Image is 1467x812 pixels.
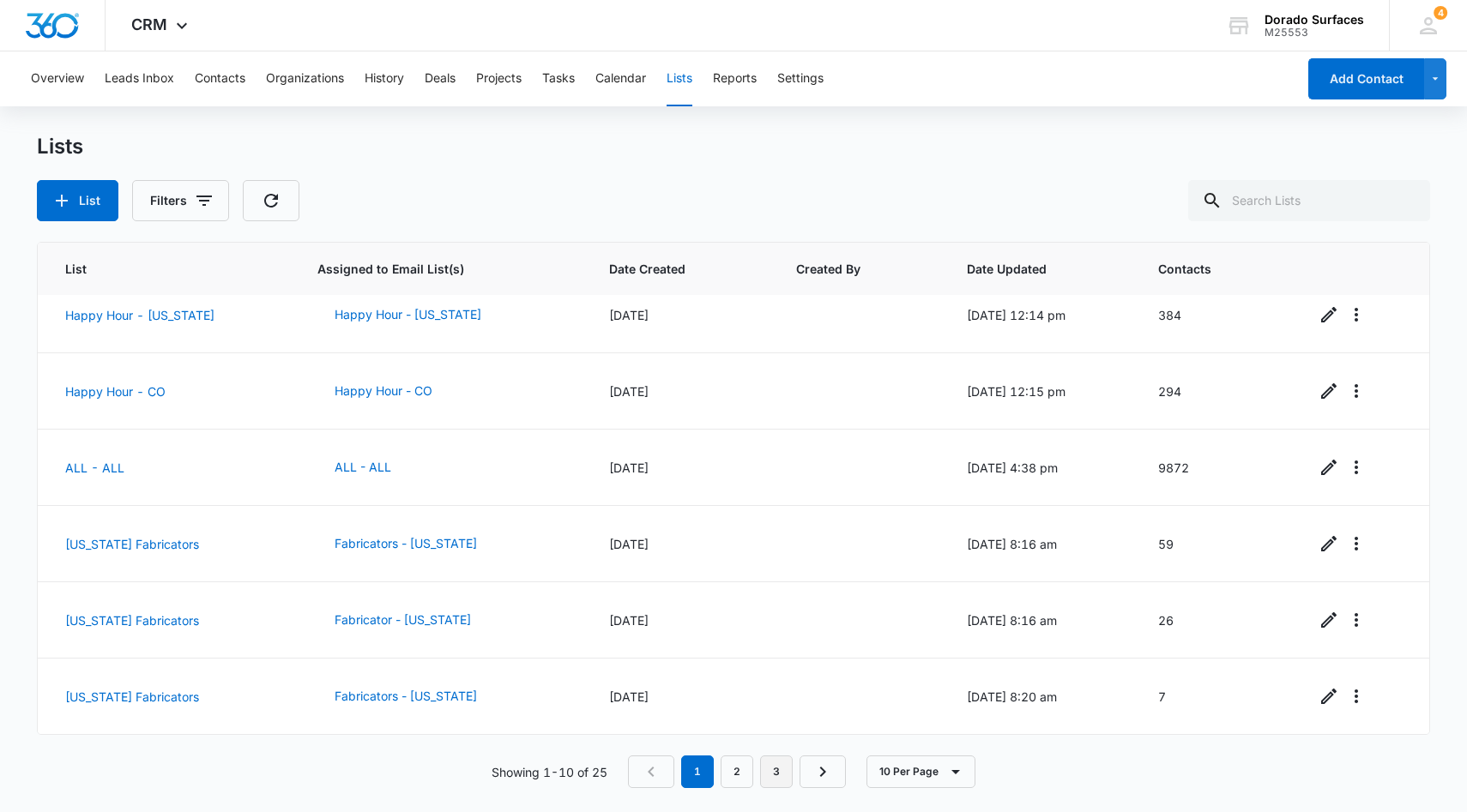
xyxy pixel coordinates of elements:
[476,51,522,106] button: Projects
[609,306,755,324] div: [DATE]
[317,370,450,412] button: Happy Hour - CO
[967,459,1117,477] div: [DATE] 4:38 pm
[1315,683,1343,710] a: Edit
[492,763,607,781] p: Showing 1-10 of 25
[667,51,692,106] button: Lists
[131,15,167,33] span: CRM
[1343,377,1370,405] button: Overflow Menu
[800,755,846,788] a: Next Page
[967,611,1117,629] div: [DATE] 8:16 am
[1343,530,1370,557] button: Overflow Menu
[609,382,755,400] div: [DATE]
[65,260,251,278] span: List
[1138,277,1294,353] td: 384
[1265,13,1364,27] div: account name
[37,180,118,221] button: List
[681,755,714,788] em: 1
[609,688,755,706] div: [DATE]
[609,611,755,629] div: [DATE]
[317,676,494,717] button: Fabricators - [US_STATE]
[31,51,84,106] button: Overview
[1308,58,1424,99] button: Add Contact
[1138,582,1294,659] td: 26
[266,51,344,106] button: Organizations
[1434,6,1447,20] span: 4
[866,755,975,788] button: 10 Per Page
[721,755,753,788] a: Page 2
[317,294,498,335] button: Happy Hour - [US_STATE]
[1138,430,1294,506] td: 9872
[317,599,488,641] button: Fabricator - [US_STATE]
[65,613,199,628] a: [US_STATE] Fabricators
[195,51,245,106] button: Contacts
[1315,606,1343,634] a: Edit
[1343,301,1370,328] button: Overflow Menu
[628,755,846,788] nav: Pagination
[542,51,575,106] button: Tasks
[1138,506,1294,582] td: 59
[777,51,824,106] button: Settings
[65,689,199,704] a: [US_STATE] Fabricators
[317,260,543,278] span: Assigned to Email List(s)
[1138,659,1294,735] td: 7
[425,51,456,106] button: Deals
[365,51,404,106] button: History
[967,306,1117,324] div: [DATE] 12:14 pm
[1158,260,1248,278] span: Contacts
[609,535,755,553] div: [DATE]
[1138,353,1294,430] td: 294
[132,180,229,221] button: Filters
[1315,301,1343,328] a: Edit
[317,523,494,564] button: Fabricators - [US_STATE]
[1434,6,1447,20] div: notifications count
[65,384,166,399] a: Happy Hour - CO
[1343,683,1370,710] button: Overflow Menu
[796,260,902,278] span: Created By
[967,260,1092,278] span: Date Updated
[65,308,214,322] a: Happy Hour - [US_STATE]
[1315,454,1343,481] a: Edit
[967,382,1117,400] div: [DATE] 12:15 pm
[1343,606,1370,634] button: Overflow Menu
[37,134,83,159] h1: Lists
[65,460,124,475] a: ALL - ALL
[967,535,1117,553] div: [DATE] 8:16 am
[317,447,408,488] button: ALL - ALL
[609,459,755,477] div: [DATE]
[1265,27,1364,39] div: account id
[760,755,793,788] a: Page 3
[967,688,1117,706] div: [DATE] 8:20 am
[609,260,730,278] span: Date Created
[65,537,199,551] a: [US_STATE] Fabricators
[1315,377,1343,405] a: Edit
[1343,454,1370,481] button: Overflow Menu
[713,51,757,106] button: Reports
[595,51,646,106] button: Calendar
[1188,180,1430,221] input: Search Lists
[105,51,174,106] button: Leads Inbox
[1315,530,1343,557] a: Edit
